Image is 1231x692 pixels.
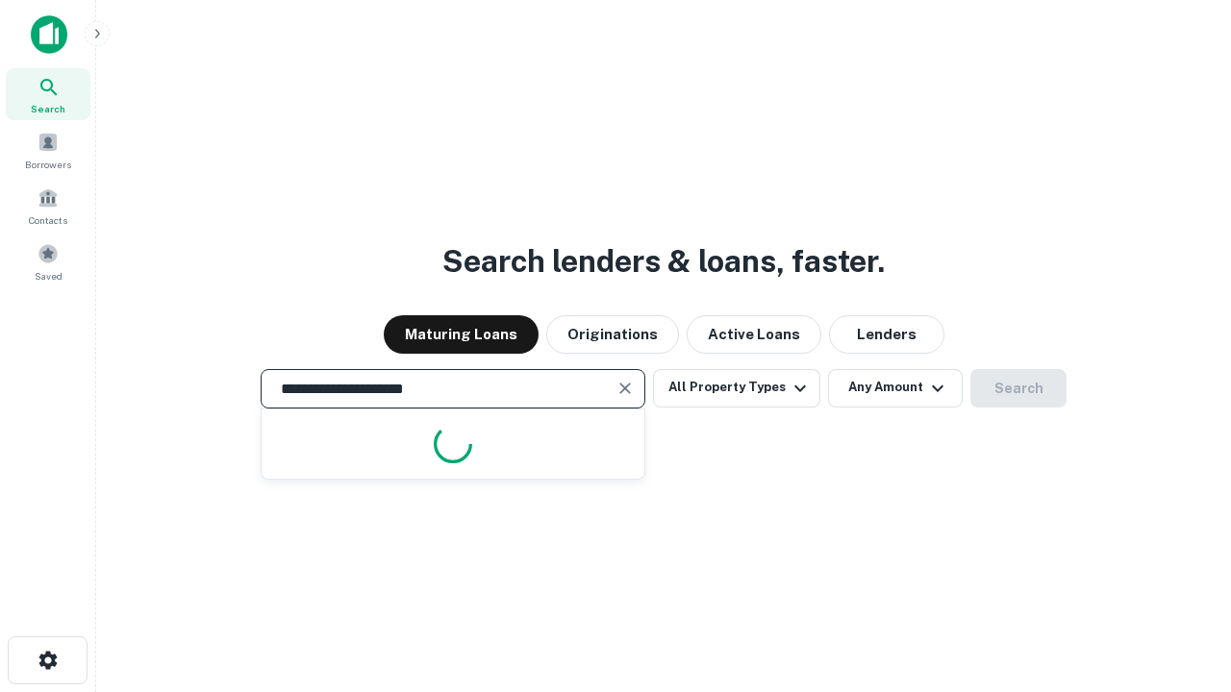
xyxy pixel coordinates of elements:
[6,68,90,120] a: Search
[653,369,820,408] button: All Property Types
[1135,538,1231,630] iframe: Chat Widget
[35,268,63,284] span: Saved
[442,238,885,284] h3: Search lenders & loans, faster.
[612,375,639,402] button: Clear
[384,315,539,354] button: Maturing Loans
[6,124,90,176] a: Borrowers
[828,369,963,408] button: Any Amount
[829,315,944,354] button: Lenders
[6,180,90,232] a: Contacts
[29,212,67,228] span: Contacts
[546,315,679,354] button: Originations
[31,15,67,54] img: capitalize-icon.png
[25,157,71,172] span: Borrowers
[31,101,65,116] span: Search
[687,315,821,354] button: Active Loans
[6,235,90,287] a: Saved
